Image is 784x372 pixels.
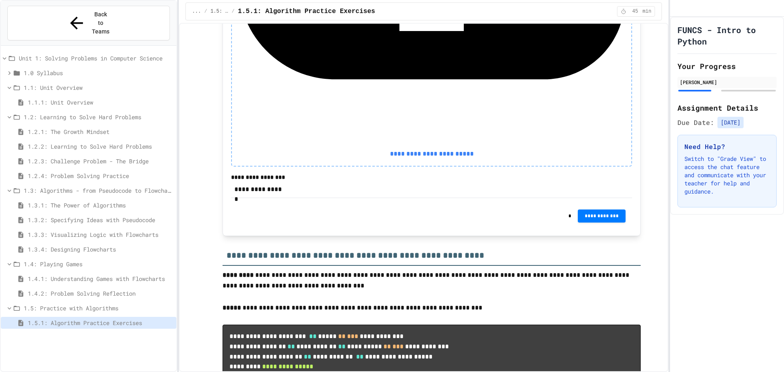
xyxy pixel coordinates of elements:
p: Switch to "Grade View" to access the chat feature and communicate with your teacher for help and ... [684,155,770,196]
span: 1.2: Learning to Solve Hard Problems [24,113,173,121]
h2: Your Progress [677,60,777,72]
span: Unit 1: Solving Problems in Computer Science [19,54,173,62]
span: / [232,8,234,15]
div: [PERSON_NAME] [680,78,774,86]
span: 1.5: Practice with Algorithms [210,8,228,15]
h3: Need Help? [684,142,770,151]
span: 1.5: Practice with Algorithms [24,304,173,312]
span: 1.3: Algorithms - from Pseudocode to Flowcharts [24,186,173,195]
span: 1.4: Playing Games [24,260,173,268]
span: 1.2.1: The Growth Mindset [28,127,173,136]
span: 45 [629,8,642,15]
span: 1.1.1: Unit Overview [28,98,173,107]
span: ... [192,8,201,15]
span: 1.4.1: Understanding Games with Flowcharts [28,274,173,283]
span: 1.5.1: Algorithm Practice Exercises [238,7,375,16]
span: 1.3.2: Specifying Ideas with Pseudocode [28,216,173,224]
span: Back to Teams [91,10,110,36]
span: 1.4.2: Problem Solving Reflection [28,289,173,298]
span: 1.3.3: Visualizing Logic with Flowcharts [28,230,173,239]
h1: FUNCS - Intro to Python [677,24,777,47]
span: 1.2.2: Learning to Solve Hard Problems [28,142,173,151]
span: min [643,8,652,15]
span: 1.1: Unit Overview [24,83,173,92]
span: 1.3.1: The Power of Algorithms [28,201,173,209]
span: 1.2.4: Problem Solving Practice [28,172,173,180]
span: 1.3.4: Designing Flowcharts [28,245,173,254]
span: 1.0 Syllabus [24,69,173,77]
span: / [204,8,207,15]
span: Due Date: [677,118,714,127]
span: 1.2.3: Challenge Problem - The Bridge [28,157,173,165]
span: [DATE] [717,117,744,128]
button: Back to Teams [7,6,170,40]
h2: Assignment Details [677,102,777,114]
span: 1.5.1: Algorithm Practice Exercises [28,319,173,327]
